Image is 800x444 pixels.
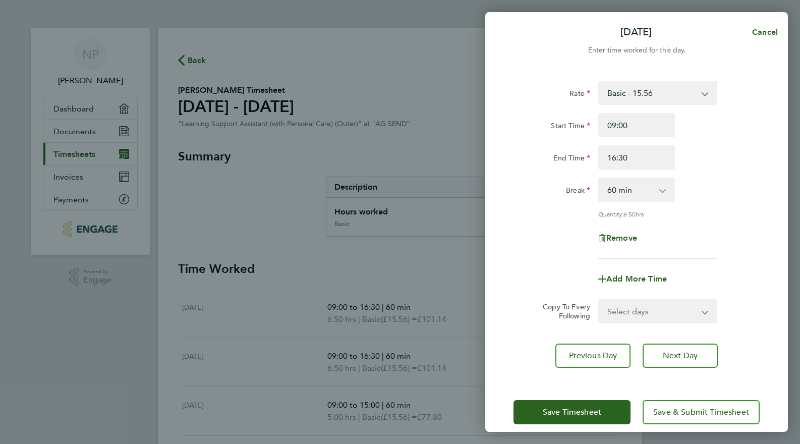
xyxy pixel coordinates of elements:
[566,186,590,198] label: Break
[598,210,717,218] div: Quantity: hrs
[598,113,675,137] input: E.g. 08:00
[643,400,760,424] button: Save & Submit Timesheet
[598,275,667,283] button: Add More Time
[513,400,631,424] button: Save Timesheet
[555,344,631,368] button: Previous Day
[485,44,788,57] div: Enter time worked for this day.
[543,407,601,417] span: Save Timesheet
[643,344,718,368] button: Next Day
[653,407,749,417] span: Save & Submit Timesheet
[535,302,590,320] label: Copy To Every Following
[553,153,590,165] label: End Time
[598,234,637,242] button: Remove
[736,22,788,42] button: Cancel
[551,121,590,133] label: Start Time
[569,351,617,361] span: Previous Day
[749,27,778,37] span: Cancel
[606,233,637,243] span: Remove
[663,351,698,361] span: Next Day
[598,145,675,170] input: E.g. 18:00
[606,274,667,284] span: Add More Time
[569,89,590,101] label: Rate
[623,210,636,218] span: 6.50
[620,25,652,39] p: [DATE]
